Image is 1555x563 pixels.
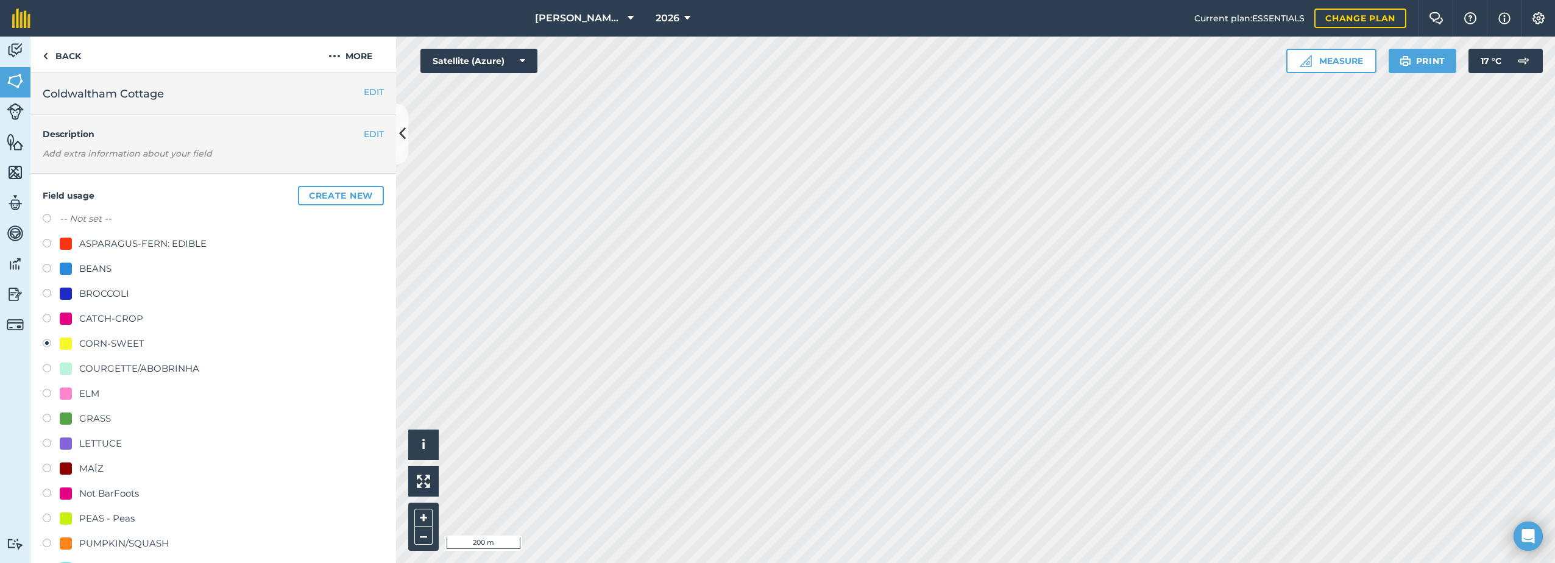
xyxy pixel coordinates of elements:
[7,72,24,90] img: svg+xml;base64,PHN2ZyB4bWxucz0iaHR0cDovL3d3dy53My5vcmcvMjAwMC9zdmciIHdpZHRoPSI1NiIgaGVpZ2h0PSI2MC...
[79,436,122,451] div: LETTUCE
[79,386,99,401] div: ELM
[1400,54,1411,68] img: svg+xml;base64,PHN2ZyB4bWxucz0iaHR0cDovL3d3dy53My5vcmcvMjAwMC9zdmciIHdpZHRoPSIxOSIgaGVpZ2h0PSIyNC...
[30,37,93,73] a: Back
[298,186,384,205] button: Create new
[1531,12,1546,24] img: A cog icon
[7,285,24,303] img: svg+xml;base64,PD94bWwgdmVyc2lvbj0iMS4wIiBlbmNvZGluZz0idXRmLTgiPz4KPCEtLSBHZW5lcmF0b3I6IEFkb2JlIE...
[60,211,112,226] label: -- Not set --
[7,194,24,212] img: svg+xml;base64,PD94bWwgdmVyc2lvbj0iMS4wIiBlbmNvZGluZz0idXRmLTgiPz4KPCEtLSBHZW5lcmF0b3I6IEFkb2JlIE...
[328,49,341,63] img: svg+xml;base64,PHN2ZyB4bWxucz0iaHR0cDovL3d3dy53My5vcmcvMjAwMC9zdmciIHdpZHRoPSIyMCIgaGVpZ2h0PSIyNC...
[7,538,24,550] img: svg+xml;base64,PD94bWwgdmVyc2lvbj0iMS4wIiBlbmNvZGluZz0idXRmLTgiPz4KPCEtLSBHZW5lcmF0b3I6IEFkb2JlIE...
[1429,12,1443,24] img: Two speech bubbles overlapping with the left bubble in the forefront
[43,85,164,102] span: Coldwaltham Cottage
[43,148,212,159] em: Add extra information about your field
[7,255,24,273] img: svg+xml;base64,PD94bWwgdmVyc2lvbj0iMS4wIiBlbmNvZGluZz0idXRmLTgiPz4KPCEtLSBHZW5lcmF0b3I6IEFkb2JlIE...
[1286,49,1376,73] button: Measure
[43,127,384,141] h4: Description
[1514,522,1543,551] div: Open Intercom Messenger
[12,9,30,28] img: fieldmargin Logo
[7,103,24,120] img: svg+xml;base64,PD94bWwgdmVyc2lvbj0iMS4wIiBlbmNvZGluZz0idXRmLTgiPz4KPCEtLSBHZW5lcmF0b3I6IEFkb2JlIE...
[79,311,143,326] div: CATCH-CROP
[414,527,433,545] button: –
[79,511,135,526] div: PEAS - Peas
[79,361,199,376] div: COURGETTE/ABOBRINHA
[43,186,384,205] h4: Field usage
[79,536,169,551] div: PUMPKIN/SQUASH
[1389,49,1457,73] button: Print
[417,475,430,488] img: Four arrows, one pointing top left, one top right, one bottom right and the last bottom left
[79,411,111,426] div: GRASS
[43,49,48,63] img: svg+xml;base64,PHN2ZyB4bWxucz0iaHR0cDovL3d3dy53My5vcmcvMjAwMC9zdmciIHdpZHRoPSI5IiBoZWlnaHQ9IjI0Ii...
[414,509,433,527] button: +
[7,163,24,182] img: svg+xml;base64,PHN2ZyB4bWxucz0iaHR0cDovL3d3dy53My5vcmcvMjAwMC9zdmciIHdpZHRoPSI1NiIgaGVpZ2h0PSI2MC...
[1194,12,1305,25] span: Current plan : ESSENTIALS
[535,11,623,26] span: [PERSON_NAME] Farm Life
[422,437,425,452] span: i
[79,486,139,501] div: Not BarFoots
[1498,11,1511,26] img: svg+xml;base64,PHN2ZyB4bWxucz0iaHR0cDovL3d3dy53My5vcmcvMjAwMC9zdmciIHdpZHRoPSIxNyIgaGVpZ2h0PSIxNy...
[1468,49,1543,73] button: 17 °C
[79,461,104,476] div: MAÍZ
[79,236,207,251] div: ASPARAGUS-FERN: EDIBLE
[305,37,396,73] button: More
[79,261,112,276] div: BEANS
[364,127,384,141] button: EDIT
[1463,12,1478,24] img: A question mark icon
[656,11,679,26] span: 2026
[420,49,537,73] button: Satellite (Azure)
[79,336,144,351] div: CORN-SWEET
[364,85,384,99] button: EDIT
[1314,9,1406,28] a: Change plan
[1511,49,1536,73] img: svg+xml;base64,PD94bWwgdmVyc2lvbj0iMS4wIiBlbmNvZGluZz0idXRmLTgiPz4KPCEtLSBHZW5lcmF0b3I6IEFkb2JlIE...
[7,133,24,151] img: svg+xml;base64,PHN2ZyB4bWxucz0iaHR0cDovL3d3dy53My5vcmcvMjAwMC9zdmciIHdpZHRoPSI1NiIgaGVpZ2h0PSI2MC...
[7,41,24,60] img: svg+xml;base64,PD94bWwgdmVyc2lvbj0iMS4wIiBlbmNvZGluZz0idXRmLTgiPz4KPCEtLSBHZW5lcmF0b3I6IEFkb2JlIE...
[79,286,129,301] div: BROCCOLI
[7,224,24,243] img: svg+xml;base64,PD94bWwgdmVyc2lvbj0iMS4wIiBlbmNvZGluZz0idXRmLTgiPz4KPCEtLSBHZW5lcmF0b3I6IEFkb2JlIE...
[1300,55,1312,67] img: Ruler icon
[1481,49,1501,73] span: 17 ° C
[7,316,24,333] img: svg+xml;base64,PD94bWwgdmVyc2lvbj0iMS4wIiBlbmNvZGluZz0idXRmLTgiPz4KPCEtLSBHZW5lcmF0b3I6IEFkb2JlIE...
[408,430,439,460] button: i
